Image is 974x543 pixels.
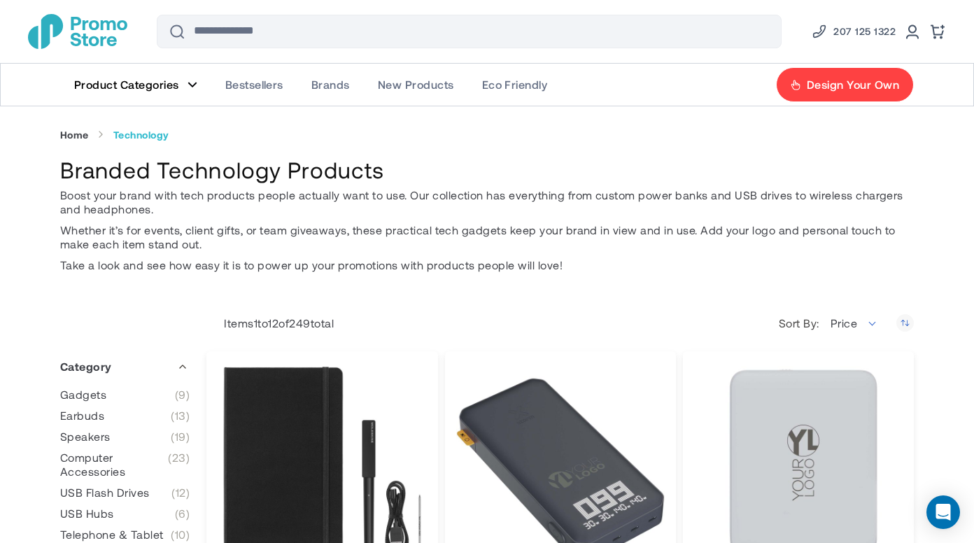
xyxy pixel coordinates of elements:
span: Product Categories [74,78,179,92]
span: 249 [289,316,310,330]
span: Price [831,316,857,330]
span: USB Flash Drives [60,486,150,500]
a: store logo [28,14,127,49]
span: Eco Friendly [482,78,548,92]
h1: Branded Technology Products [60,155,914,185]
a: Home [60,129,89,141]
span: Design Your Own [807,78,899,92]
span: 6 [175,507,190,521]
a: Product Categories [60,64,211,106]
span: 23 [168,451,190,479]
a: Speakers [60,430,190,444]
a: Set Ascending Direction [896,314,914,332]
a: Earbuds [60,409,190,423]
span: 19 [171,430,190,444]
span: Gadgets [60,388,106,402]
strong: Technology [113,129,169,141]
a: Eco Friendly [468,64,562,106]
span: New Products [378,78,454,92]
a: Phone [811,23,896,40]
span: 207 125 1322 [833,23,896,40]
span: Bestsellers [225,78,283,92]
div: Category [60,349,190,384]
a: Design Your Own [776,67,914,102]
label: Sort By [779,316,823,330]
span: 12 [171,486,190,500]
p: Boost your brand with tech products people actually want to use. Our collection has everything fr... [60,188,914,216]
button: Search [160,15,194,48]
span: 9 [175,388,190,402]
a: Gadgets [60,388,190,402]
span: 1 [254,316,257,330]
a: Computer Accessories [60,451,190,479]
span: Speakers [60,430,111,444]
div: Open Intercom Messenger [926,495,960,529]
p: Take a look and see how easy it is to power up your promotions with products people will love! [60,258,914,272]
span: Price [823,309,886,337]
p: Whether it’s for events, client gifts, or team giveaways, these practical tech gadgets keep your ... [60,223,914,251]
a: Bestsellers [211,64,297,106]
a: USB Flash Drives [60,486,190,500]
span: 13 [171,409,190,423]
span: Brands [311,78,350,92]
a: Brands [297,64,364,106]
span: Earbuds [60,409,104,423]
span: 12 [268,316,278,330]
a: New Products [364,64,468,106]
p: Items to of total [206,316,334,330]
span: USB Hubs [60,507,114,521]
span: Computer Accessories [60,451,168,479]
img: Promotional Merchandise [28,14,127,49]
a: USB Hubs [60,507,190,521]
